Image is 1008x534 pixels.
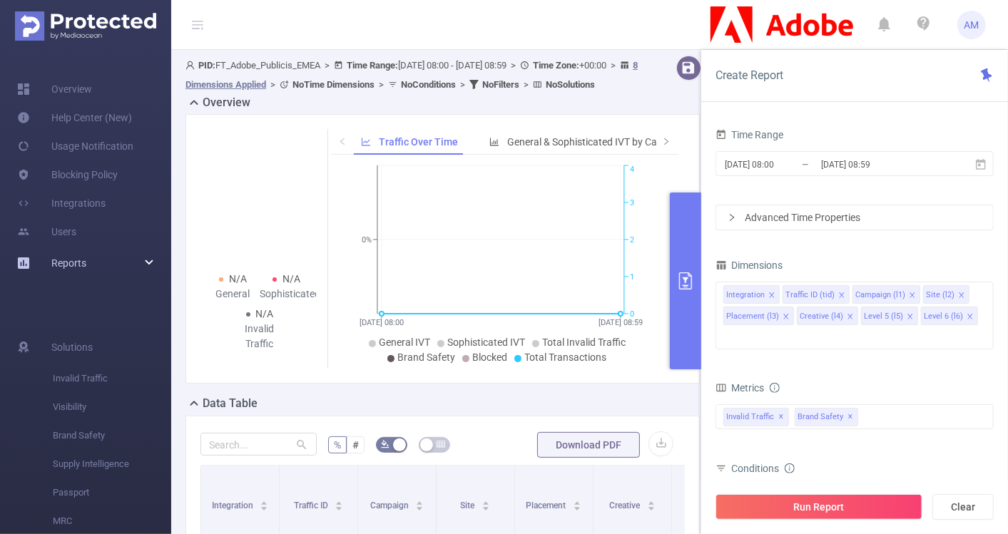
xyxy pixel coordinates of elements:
[921,307,978,325] li: Level 6 (l6)
[51,249,86,277] a: Reports
[864,307,903,326] div: Level 5 (l5)
[260,499,268,503] i: icon: caret-up
[229,273,247,284] span: N/A
[630,165,634,175] tspan: 4
[381,440,390,448] i: icon: bg-colors
[334,439,341,451] span: %
[716,68,783,82] span: Create Report
[447,337,525,348] span: Sophisticated IVT
[574,499,581,503] i: icon: caret-up
[726,307,779,326] div: Placement (l3)
[51,257,86,269] span: Reports
[53,364,171,393] span: Invalid Traffic
[964,11,979,39] span: AM
[482,79,519,90] b: No Filters
[768,292,775,300] i: icon: close
[848,409,854,426] span: ✕
[200,433,317,456] input: Search...
[924,307,963,326] div: Level 6 (l6)
[855,286,905,304] div: Campaign (l1)
[533,60,579,71] b: Time Zone:
[647,505,655,509] i: icon: caret-down
[795,408,858,426] span: Brand Safety
[294,500,330,510] span: Traffic ID
[926,286,954,304] div: Site (l2)
[17,189,106,217] a: Integrations
[723,285,780,304] li: Integration
[731,463,795,474] span: Conditions
[630,198,634,207] tspan: 3
[203,395,258,412] h2: Data Table
[647,499,656,508] div: Sort
[266,79,280,90] span: >
[609,500,642,510] span: Creative
[820,155,935,174] input: End date
[53,478,171,507] span: Passport
[206,287,260,302] div: General
[370,500,411,510] span: Campaign
[785,286,835,304] div: Traffic ID (tid)
[800,307,843,326] div: Creative (l4)
[17,132,133,160] a: Usage Notification
[482,499,490,503] i: icon: caret-up
[482,505,490,509] i: icon: caret-down
[506,60,520,71] span: >
[17,160,118,189] a: Blocking Policy
[416,499,424,503] i: icon: caret-up
[233,322,287,351] div: Invalid Traffic
[472,351,507,363] span: Blocked
[203,94,250,111] h2: Overview
[546,79,595,90] b: No Solutions
[630,272,634,282] tspan: 1
[574,505,581,509] i: icon: caret-down
[15,11,156,41] img: Protected Media
[352,439,359,451] span: #
[519,79,533,90] span: >
[716,260,783,271] span: Dimensions
[537,432,640,458] button: Download PDF
[526,500,569,510] span: Placement
[573,499,581,508] div: Sort
[770,383,780,393] i: icon: info-circle
[847,313,854,322] i: icon: close
[17,217,76,246] a: Users
[185,61,198,70] i: icon: user
[630,309,634,319] tspan: 0
[456,79,469,90] span: >
[723,307,794,325] li: Placement (l3)
[726,286,765,304] div: Integration
[212,500,255,510] span: Integration
[797,307,858,325] li: Creative (l4)
[335,499,343,508] div: Sort
[51,333,93,361] span: Solutions
[53,421,171,450] span: Brand Safety
[723,408,789,426] span: Invalid Traffic
[361,137,371,147] i: icon: line-chart
[17,75,92,103] a: Overview
[260,505,268,509] i: icon: caret-down
[907,313,914,322] i: icon: close
[401,79,456,90] b: No Conditions
[375,79,388,90] span: >
[662,137,671,145] i: icon: right
[524,351,606,363] span: Total Transactions
[482,499,490,508] div: Sort
[785,463,795,473] i: icon: info-circle
[415,499,424,508] div: Sort
[958,292,965,300] i: icon: close
[783,313,790,322] i: icon: close
[630,235,634,245] tspan: 2
[647,499,655,503] i: icon: caret-up
[461,500,477,510] span: Site
[335,499,343,503] i: icon: caret-up
[606,60,620,71] span: >
[338,137,347,145] i: icon: left
[53,450,171,478] span: Supply Intelligence
[282,273,300,284] span: N/A
[507,136,686,148] span: General & Sophisticated IVT by Category
[716,382,764,394] span: Metrics
[489,137,499,147] i: icon: bar-chart
[53,393,171,421] span: Visibility
[292,79,375,90] b: No Time Dimensions
[728,213,736,222] i: icon: right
